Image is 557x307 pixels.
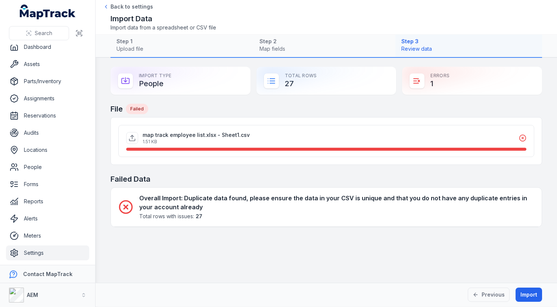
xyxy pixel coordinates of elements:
[126,104,148,114] div: Failed
[116,45,248,53] span: Upload file
[6,108,89,123] a: Reservations
[143,131,250,139] p: map track employee list.xlsx - Sheet1.csv
[23,271,72,277] strong: Contact MapTrack
[111,104,542,114] h2: File
[6,91,89,106] a: Assignments
[116,38,248,45] strong: Step 1
[111,13,216,24] h2: Import Data
[6,194,89,209] a: Reports
[139,213,202,219] span: Total rows with issues:
[468,288,510,302] button: Previous
[20,4,76,19] a: MapTrack
[6,211,89,226] a: Alerts
[6,74,89,89] a: Parts/Inventory
[27,292,38,298] strong: AEM
[6,228,89,243] a: Meters
[196,213,202,219] strong: 27
[111,174,542,184] h2: Failed Data
[259,45,389,53] span: Map fields
[395,35,542,58] button: Step 3Review data
[6,142,89,157] a: Locations
[139,194,534,212] h4: Overall Import : Duplicate data found, please ensure the data in your CSV is unique and that you ...
[6,177,89,192] a: Forms
[103,3,153,10] a: Back to settings
[259,38,389,45] strong: Step 2
[35,29,52,37] span: Search
[9,26,69,40] button: Search
[111,3,153,10] span: Back to settings
[6,125,89,140] a: Audits
[111,35,253,58] button: Step 1Upload file
[6,160,89,175] a: People
[401,45,536,53] span: Review data
[6,57,89,72] a: Assets
[401,38,536,45] strong: Step 3
[516,288,542,302] button: Import
[6,40,89,54] a: Dashboard
[111,24,216,31] span: Import data from a spreadsheet or CSV file
[143,139,250,145] p: 1.51 KB
[253,35,395,58] button: Step 2Map fields
[6,245,89,260] a: Settings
